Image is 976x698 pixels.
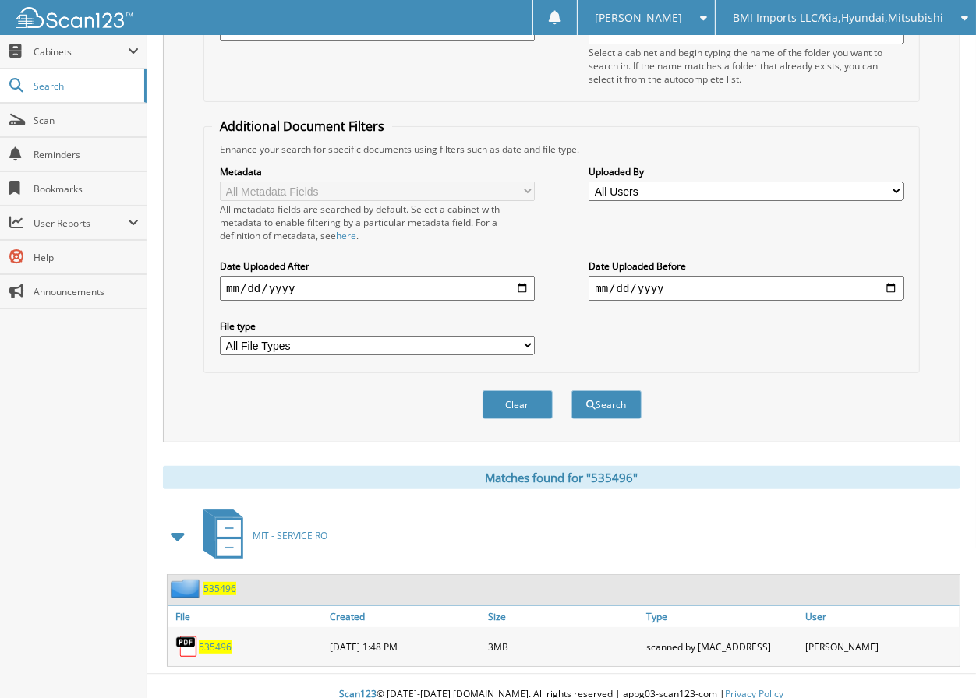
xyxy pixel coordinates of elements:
div: All metadata fields are searched by default. Select a cabinet with metadata to enable filtering b... [220,203,535,242]
img: scan123-logo-white.svg [16,7,133,28]
div: Enhance your search for specific documents using filters such as date and file type. [212,143,911,156]
span: BMI Imports LLC/Kia,Hyundai,Mitsubishi [733,13,943,23]
div: Matches found for "535496" [163,466,960,489]
a: Type [643,606,801,627]
input: end [589,276,904,301]
button: Clear [483,390,553,419]
label: Date Uploaded After [220,259,535,273]
div: 3MB [484,631,642,662]
a: File [168,606,326,627]
a: Size [484,606,642,627]
div: Select a cabinet and begin typing the name of the folder you want to search in. If the name match... [589,46,904,86]
input: start [220,276,535,301]
div: [PERSON_NAME] [801,631,960,662]
iframe: Chat Widget [898,623,976,698]
a: MIT - SERVICE RO [194,505,327,566]
button: Search [571,390,642,419]
span: Search [34,79,136,93]
span: MIT - SERVICE RO [253,529,327,542]
label: Date Uploaded Before [589,259,904,273]
span: Cabinets [34,45,128,58]
span: Scan [34,114,139,127]
img: folder2.png [171,579,203,598]
span: Help [34,251,139,264]
label: File type [220,319,535,333]
a: 535496 [203,582,236,595]
a: Created [326,606,484,627]
img: PDF.png [175,635,199,658]
a: User [801,606,960,627]
span: Announcements [34,285,139,298]
span: User Reports [34,217,128,230]
label: Uploaded By [589,165,904,178]
a: here [336,229,356,242]
span: Reminders [34,148,139,161]
span: Bookmarks [34,182,139,196]
label: Metadata [220,165,535,178]
legend: Additional Document Filters [212,118,392,135]
div: scanned by [MAC_ADDRESS] [643,631,801,662]
a: 535496 [199,640,232,654]
div: [DATE] 1:48 PM [326,631,484,662]
span: [PERSON_NAME] [595,13,682,23]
